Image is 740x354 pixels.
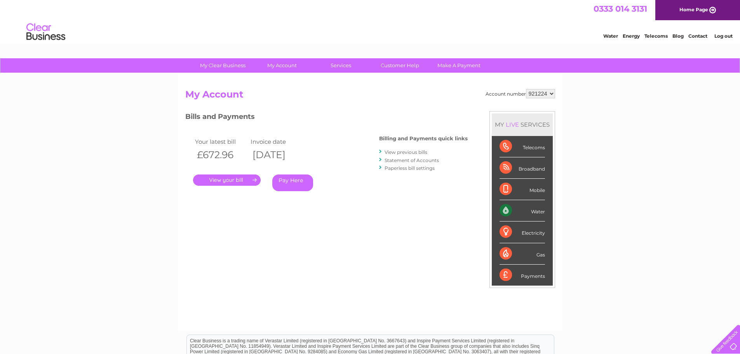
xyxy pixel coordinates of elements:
[500,200,545,221] div: Water
[714,33,733,39] a: Log out
[623,33,640,39] a: Energy
[193,136,249,147] td: Your latest bill
[644,33,668,39] a: Telecoms
[500,221,545,243] div: Electricity
[187,4,554,38] div: Clear Business is a trading name of Verastar Limited (registered in [GEOGRAPHIC_DATA] No. 3667643...
[672,33,684,39] a: Blog
[249,147,305,163] th: [DATE]
[500,243,545,265] div: Gas
[500,157,545,179] div: Broadband
[191,58,255,73] a: My Clear Business
[250,58,314,73] a: My Account
[427,58,491,73] a: Make A Payment
[500,265,545,286] div: Payments
[594,4,647,14] a: 0333 014 3131
[309,58,373,73] a: Services
[26,20,66,44] img: logo.png
[500,179,545,200] div: Mobile
[379,136,468,141] h4: Billing and Payments quick links
[185,89,555,104] h2: My Account
[368,58,432,73] a: Customer Help
[385,165,435,171] a: Paperless bill settings
[688,33,707,39] a: Contact
[486,89,555,98] div: Account number
[193,147,249,163] th: £672.96
[603,33,618,39] a: Water
[504,121,521,128] div: LIVE
[385,157,439,163] a: Statement of Accounts
[385,149,427,155] a: View previous bills
[193,174,261,186] a: .
[272,174,313,191] a: Pay Here
[249,136,305,147] td: Invoice date
[500,136,545,157] div: Telecoms
[492,113,553,136] div: MY SERVICES
[185,111,468,125] h3: Bills and Payments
